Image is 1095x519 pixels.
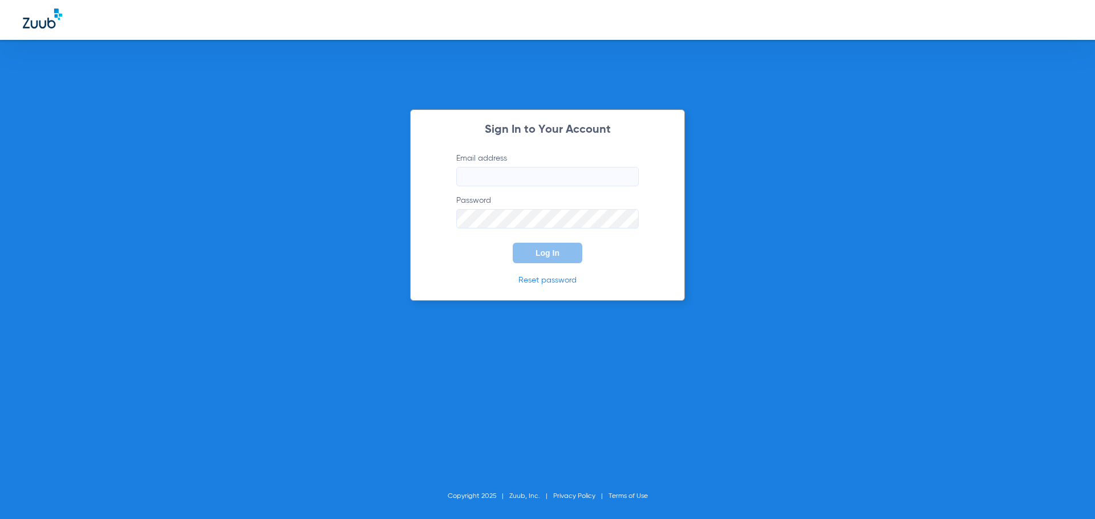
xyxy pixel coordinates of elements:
li: Copyright 2025 [448,491,509,502]
h2: Sign In to Your Account [439,124,656,136]
a: Terms of Use [609,493,648,500]
img: Zuub Logo [23,9,62,28]
label: Password [456,195,639,228]
li: Zuub, Inc. [509,491,553,502]
a: Privacy Policy [553,493,595,500]
label: Email address [456,153,639,186]
input: Password [456,209,639,228]
a: Reset password [518,276,577,284]
input: Email address [456,167,639,186]
button: Log In [513,243,582,263]
span: Log In [536,248,559,258]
